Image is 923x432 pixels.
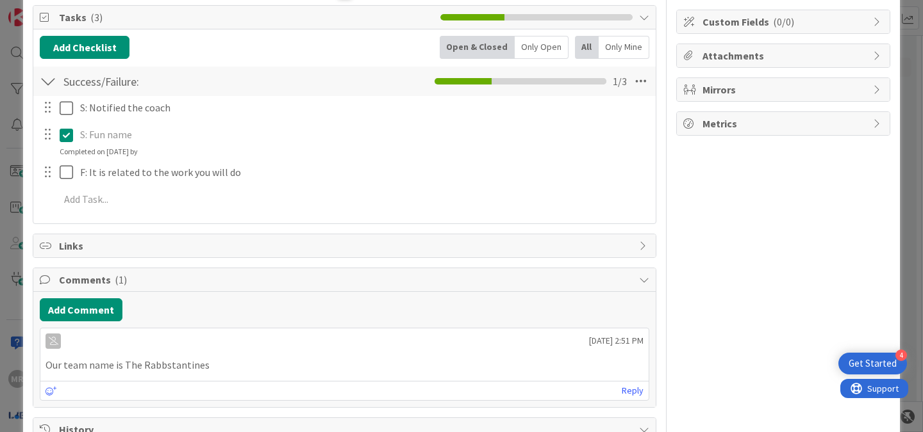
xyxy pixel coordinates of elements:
[895,349,907,361] div: 4
[59,70,321,93] input: Add Checklist...
[589,334,644,348] span: [DATE] 2:51 PM
[59,238,633,253] span: Links
[613,74,627,89] span: 1 / 3
[575,36,599,59] div: All
[849,357,897,370] div: Get Started
[80,127,647,142] p: S: Fun name
[80,165,647,180] p: F: It is related to the work you will do
[59,272,633,287] span: Comments
[115,273,127,286] span: ( 1 )
[80,100,647,115] p: S: Notified the coach
[599,36,649,59] div: Only Mine
[622,383,644,399] a: Reply
[773,15,794,28] span: ( 0/0 )
[60,146,138,157] div: Completed on [DATE] by
[515,36,569,59] div: Only Open
[703,48,867,63] span: Attachments
[40,36,129,59] button: Add Checklist
[90,11,103,24] span: ( 3 )
[703,116,867,131] span: Metrics
[46,358,644,372] p: Our team name is The Rabbstantines
[440,36,515,59] div: Open & Closed
[59,10,434,25] span: Tasks
[838,353,907,374] div: Open Get Started checklist, remaining modules: 4
[40,298,122,321] button: Add Comment
[27,2,58,17] span: Support
[703,82,867,97] span: Mirrors
[703,14,867,29] span: Custom Fields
